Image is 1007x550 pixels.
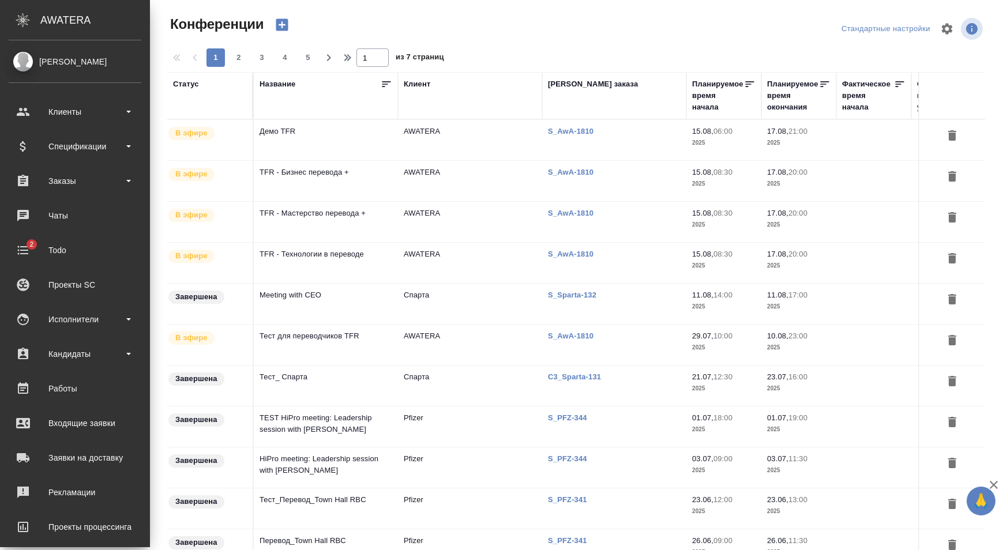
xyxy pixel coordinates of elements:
p: 17:00 [788,291,807,299]
p: 2025 [692,219,756,231]
p: 20:00 [788,250,807,258]
p: S_AwA-1810 [548,127,602,135]
p: 15.08, [692,209,713,217]
td: Демо TFR [254,120,398,160]
a: 2Todo [3,236,147,265]
p: 06:00 [713,127,732,135]
div: Клиент [404,78,430,90]
p: 16:00 [788,372,807,381]
p: 21.07, [692,372,713,381]
a: S_AwA-1810 [548,250,602,258]
p: 2025 [692,260,756,272]
p: 2025 [767,342,831,353]
p: 03.07, [767,454,788,463]
p: 13:00 [788,495,807,504]
p: 12:00 [713,495,732,504]
p: 01.07, [692,413,713,422]
td: TFR - Мастерство перевода + [254,202,398,242]
p: 14:00 [713,291,732,299]
div: Проекты SC [9,276,141,293]
p: 11.08, [767,291,788,299]
span: 3 [253,52,271,63]
span: Посмотреть информацию [961,18,985,40]
p: 17.08, [767,127,788,135]
div: Todo [9,242,141,259]
td: Тест_Перевод_Town Hall RBC [254,488,398,529]
p: 10.08, [767,331,788,340]
div: Планируемое время окончания [767,78,819,113]
p: 09:00 [713,454,732,463]
a: Чаты [3,201,147,230]
div: Фактическое время начала [842,78,894,113]
button: Удалить [942,330,962,352]
a: S_AwA-1810 [548,331,602,340]
p: 03.07, [692,454,713,463]
p: Завершена [175,537,217,548]
p: 2025 [692,301,756,312]
p: 2025 [767,137,831,149]
p: 08:30 [713,250,732,258]
p: 23.06, [692,495,713,504]
td: Pfizer [398,447,542,488]
p: 15.08, [692,250,713,258]
div: Исполнители [9,311,141,328]
a: C3_Sparta-131 [548,372,610,381]
td: Тест для переводчиков TFR [254,325,398,365]
a: S_AwA-1810 [548,209,602,217]
p: 2025 [692,178,756,190]
p: 17.08, [767,168,788,176]
p: 26.06, [692,536,713,545]
p: 20:00 [788,209,807,217]
p: 18:00 [713,413,732,422]
p: 23:00 [788,331,807,340]
button: Удалить [942,371,962,393]
p: 17.08, [767,250,788,258]
span: из 7 страниц [396,50,444,67]
a: Заявки на доставку [3,443,147,472]
p: Завершена [175,455,217,466]
div: Кандидаты [9,345,141,363]
p: 01.07, [767,413,788,422]
div: Спецификации [9,138,141,155]
td: TFR - Технологии в переводе [254,243,398,283]
p: Завершена [175,373,217,385]
p: 2025 [692,465,756,476]
button: Удалить [942,412,962,434]
p: 2025 [767,383,831,394]
td: Тест_ Спарта [254,366,398,406]
td: Pfizer [398,488,542,529]
p: 10:00 [713,331,732,340]
span: Конференции [167,15,264,33]
p: 11.08, [692,291,713,299]
td: Meeting with CEO [254,284,398,324]
div: Заказы [9,172,141,190]
p: 26.06, [767,536,788,545]
p: В эфире [175,332,208,344]
a: S_AwA-1810 [548,168,602,176]
p: 2025 [767,219,831,231]
p: 11:30 [788,536,807,545]
a: S_PFZ-344 [548,454,596,463]
button: Удалить [942,289,962,311]
div: Планируемое время начала [692,78,744,113]
div: Чаты [9,207,141,224]
button: Удалить [942,453,962,474]
div: split button [839,20,933,38]
p: Завершена [175,291,217,303]
p: В эфире [175,209,208,221]
a: S_Sparta-132 [548,291,605,299]
button: 4 [276,48,294,67]
a: S_PFZ-341 [548,536,596,545]
span: 4 [276,52,294,63]
button: Удалить [942,208,962,229]
p: 2025 [692,137,756,149]
p: Завершена [175,414,217,425]
td: HiPro meeting: Leadership session with [PERSON_NAME] [254,447,398,488]
p: 2025 [767,506,831,517]
button: Удалить [942,494,962,515]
